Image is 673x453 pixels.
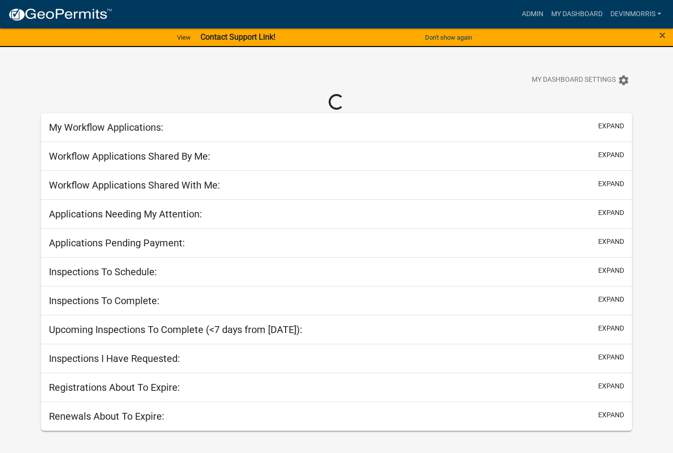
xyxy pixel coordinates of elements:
[598,150,624,160] button: expand
[524,71,637,90] button: My Dashboard Settingssettings
[598,294,624,305] button: expand
[598,410,624,420] button: expand
[49,381,180,393] h5: Registrations About To Expire:
[598,237,624,247] button: expand
[598,208,624,218] button: expand
[547,5,606,24] a: My Dashboard
[598,265,624,276] button: expand
[659,28,666,42] span: ×
[49,410,164,422] h5: Renewals About To Expire:
[421,29,476,46] button: Don't show again
[49,237,185,249] h5: Applications Pending Payment:
[49,121,163,133] h5: My Workflow Applications:
[201,32,275,42] strong: Contact Support Link!
[49,150,210,162] h5: Workflow Applications Shared By Me:
[173,29,195,46] a: View
[49,179,220,191] h5: Workflow Applications Shared With Me:
[49,324,302,335] h5: Upcoming Inspections To Complete (<7 days from [DATE]):
[49,266,157,278] h5: Inspections To Schedule:
[518,5,547,24] a: Admin
[49,295,159,307] h5: Inspections To Complete:
[598,121,624,131] button: expand
[598,381,624,391] button: expand
[598,352,624,362] button: expand
[598,179,624,189] button: expand
[618,74,629,86] i: settings
[49,353,180,364] h5: Inspections I Have Requested:
[659,29,666,41] button: Close
[598,323,624,334] button: expand
[532,74,616,86] span: My Dashboard Settings
[606,5,665,24] a: Devinmorris
[49,208,202,220] h5: Applications Needing My Attention:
